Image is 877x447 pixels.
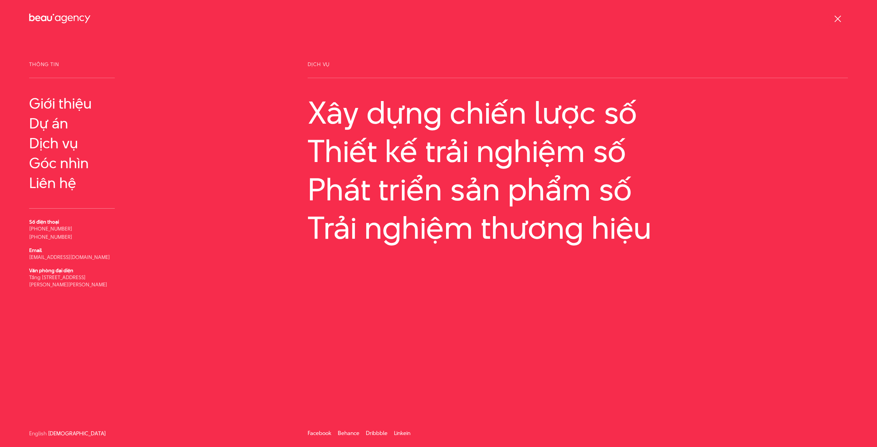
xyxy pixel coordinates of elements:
[308,134,848,169] a: Thiết kế trải nghiệm số
[308,62,848,78] span: Dịch vụ
[29,155,115,171] a: Góc nhìn
[29,253,110,261] a: [EMAIL_ADDRESS][DOMAIN_NAME]
[29,135,115,151] a: Dịch vụ
[29,115,115,132] a: Dự án
[29,62,115,78] span: Thông tin
[366,429,387,437] a: Dribbble
[308,172,848,207] a: Phát triển sản phẩm số
[29,95,115,112] a: Giới thiệu
[308,210,848,245] a: Trải nghiệm thương hiệu
[29,274,115,288] p: Tầng [STREET_ADDRESS][PERSON_NAME][PERSON_NAME]
[29,175,115,191] a: Liên hệ
[394,429,410,437] a: Linkein
[308,95,848,130] a: Xây dựng chiến lược số
[308,429,331,437] a: Facebook
[338,429,359,437] a: Behance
